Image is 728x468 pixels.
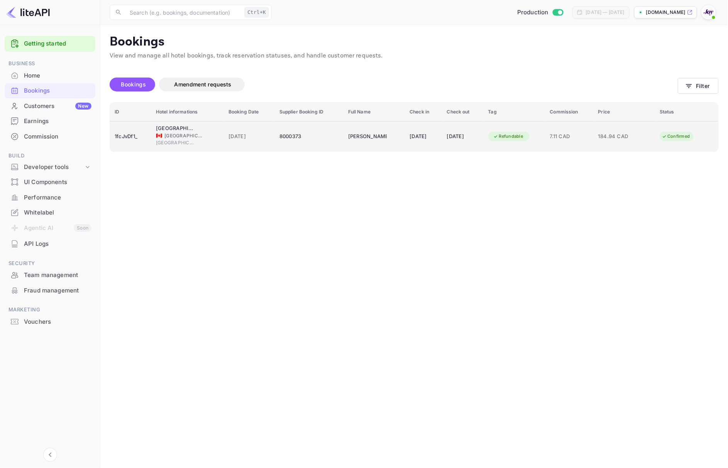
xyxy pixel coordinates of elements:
[442,103,484,122] th: Check out
[229,132,270,141] span: [DATE]
[110,103,151,122] th: ID
[447,130,479,143] div: [DATE]
[5,175,95,190] div: UI Components
[121,81,146,88] span: Bookings
[5,259,95,268] span: Security
[156,133,162,138] span: Canada
[550,132,589,141] span: 7.11 CAD
[5,83,95,98] a: Bookings
[410,130,437,143] div: [DATE]
[5,190,95,204] a: Performance
[344,103,405,122] th: Full Name
[5,152,95,160] span: Build
[5,99,95,114] div: CustomersNew
[5,68,95,83] a: Home
[245,7,269,17] div: Ctrl+K
[24,102,91,111] div: Customers
[156,139,195,146] span: [GEOGRAPHIC_DATA]
[5,237,95,252] div: API Logs
[110,34,719,50] p: Bookings
[43,448,57,462] button: Collapse navigation
[24,132,91,141] div: Commission
[5,314,95,329] a: Vouchers
[24,163,84,172] div: Developer tools
[405,103,442,122] th: Check in
[110,51,719,61] p: View and manage all hotel bookings, track reservation statuses, and handle customer requests.
[5,306,95,314] span: Marketing
[5,59,95,68] span: Business
[5,114,95,128] a: Earnings
[151,103,224,122] th: Hotel informations
[5,161,95,174] div: Developer tools
[110,103,718,152] table: booking table
[5,129,95,144] a: Commission
[5,268,95,283] div: Team management
[275,103,344,122] th: Supplier Booking ID
[5,175,95,189] a: UI Components
[5,268,95,282] a: Team management
[703,6,715,19] img: With Joy
[224,103,275,122] th: Booking Date
[24,193,91,202] div: Performance
[646,9,686,16] p: [DOMAIN_NAME]
[678,78,719,94] button: Filter
[279,130,339,143] div: 8000373
[24,318,91,326] div: Vouchers
[655,103,718,122] th: Status
[484,103,545,122] th: Tag
[125,5,242,20] input: Search (e.g. bookings, documentation)
[5,314,95,329] div: Vouchers
[24,86,91,95] div: Bookings
[5,283,95,298] div: Fraud management
[110,78,678,91] div: account-settings tabs
[594,103,655,122] th: Price
[5,283,95,297] a: Fraud management
[24,208,91,217] div: Whitelabel
[5,237,95,251] a: API Logs
[598,132,637,141] span: 184.94 CAD
[24,71,91,80] div: Home
[348,130,387,143] div: Mirah Biffart
[156,125,195,132] div: Sandman Hotel Abbotsford Airport
[115,130,147,143] div: 1fcJvDf1_
[5,99,95,113] a: CustomersNew
[164,132,203,139] span: [GEOGRAPHIC_DATA]
[24,271,91,280] div: Team management
[24,178,91,187] div: UI Components
[75,103,91,110] div: New
[514,8,566,17] div: Switch to Sandbox mode
[24,286,91,295] div: Fraud management
[586,9,625,16] div: [DATE] — [DATE]
[517,8,549,17] span: Production
[5,114,95,129] div: Earnings
[24,117,91,126] div: Earnings
[545,103,594,122] th: Commission
[657,132,695,141] div: Confirmed
[174,81,232,88] span: Amendment requests
[24,240,91,248] div: API Logs
[6,6,50,19] img: LiteAPI logo
[5,36,95,52] div: Getting started
[24,39,91,48] a: Getting started
[5,205,95,220] a: Whitelabel
[488,132,528,141] div: Refundable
